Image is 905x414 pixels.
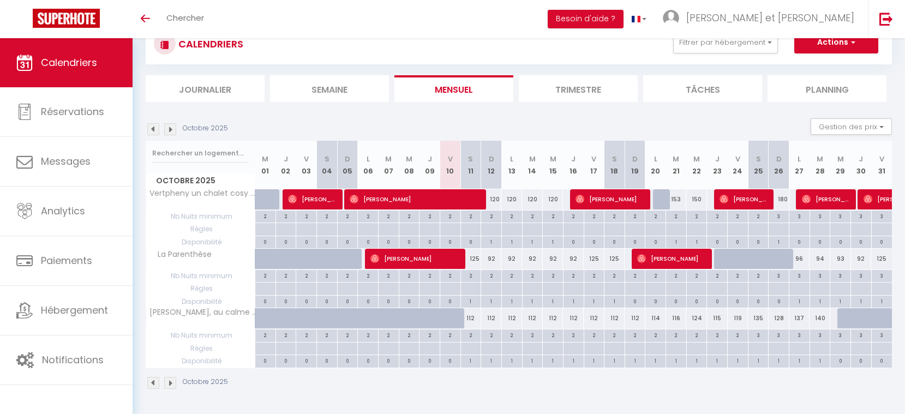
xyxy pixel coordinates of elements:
[510,154,513,164] abbr: L
[461,329,481,340] div: 2
[481,308,502,328] div: 112
[543,141,564,189] th: 15
[448,154,453,164] abbr: V
[564,211,584,221] div: 2
[148,189,257,197] span: Vertpheny un chalet cosy et calme à 2 pas du lac
[399,236,419,247] div: 0
[715,154,720,164] abbr: J
[296,270,316,280] div: 2
[798,154,801,164] abbr: L
[255,329,275,340] div: 2
[707,141,728,189] th: 23
[399,329,419,340] div: 2
[317,211,337,221] div: 2
[687,211,707,221] div: 2
[146,355,255,367] span: Disponibilité
[810,270,830,280] div: 3
[385,154,392,164] abbr: M
[817,154,823,164] abbr: M
[851,211,871,221] div: 3
[522,141,543,189] th: 14
[276,296,296,306] div: 0
[789,211,810,221] div: 3
[789,236,810,247] div: 0
[529,154,536,164] abbr: M
[148,308,257,316] span: [PERSON_NAME], au calme dans un cocon de verdure
[830,211,850,221] div: 3
[625,329,645,340] div: 2
[379,211,399,221] div: 2
[563,308,584,328] div: 112
[625,236,645,247] div: 0
[481,189,502,209] div: 120
[756,154,761,164] abbr: S
[146,211,255,223] span: Nb Nuits minimum
[523,236,543,247] div: 1
[851,270,871,280] div: 3
[810,141,830,189] th: 28
[543,189,564,209] div: 120
[584,211,604,221] div: 2
[789,270,810,280] div: 3
[399,141,419,189] th: 08
[564,296,584,306] div: 1
[379,270,399,280] div: 2
[543,211,563,221] div: 2
[810,296,830,306] div: 1
[146,329,255,341] span: Nb Nuits minimum
[255,211,275,221] div: 2
[338,329,358,340] div: 2
[428,154,432,164] abbr: J
[379,329,399,340] div: 2
[748,236,769,247] div: 0
[543,296,563,306] div: 1
[358,236,378,247] div: 0
[810,308,830,328] div: 140
[707,270,727,280] div: 2
[872,211,892,221] div: 3
[304,154,309,164] abbr: V
[440,236,460,247] div: 0
[768,75,886,102] li: Planning
[461,211,481,221] div: 2
[262,154,268,164] abbr: M
[338,236,358,247] div: 0
[501,308,522,328] div: 112
[419,141,440,189] th: 09
[146,236,255,248] span: Disponibilité
[625,211,645,221] div: 2
[460,308,481,328] div: 112
[399,296,419,306] div: 0
[461,236,481,247] div: 0
[584,308,604,328] div: 112
[338,270,358,280] div: 2
[275,141,296,189] th: 02
[146,296,255,308] span: Disponibilité
[728,236,748,247] div: 0
[41,56,97,69] span: Calendriers
[837,154,844,164] abbr: M
[851,236,871,247] div: 0
[789,308,810,328] div: 137
[728,141,748,189] th: 24
[543,236,563,247] div: 1
[720,189,768,209] span: [PERSON_NAME]
[789,296,810,306] div: 1
[851,249,872,269] div: 92
[481,141,502,189] th: 12
[276,270,296,280] div: 2
[769,236,789,247] div: 1
[176,32,243,56] h3: CALENDRIERS
[419,270,440,280] div: 2
[666,308,687,328] div: 116
[523,329,543,340] div: 2
[687,329,707,340] div: 2
[687,270,707,280] div: 2
[811,118,892,135] button: Gestion des prix
[152,143,249,163] input: Rechercher un logement...
[707,211,727,221] div: 2
[296,236,316,247] div: 0
[276,329,296,340] div: 2
[645,211,666,221] div: 2
[769,329,789,340] div: 3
